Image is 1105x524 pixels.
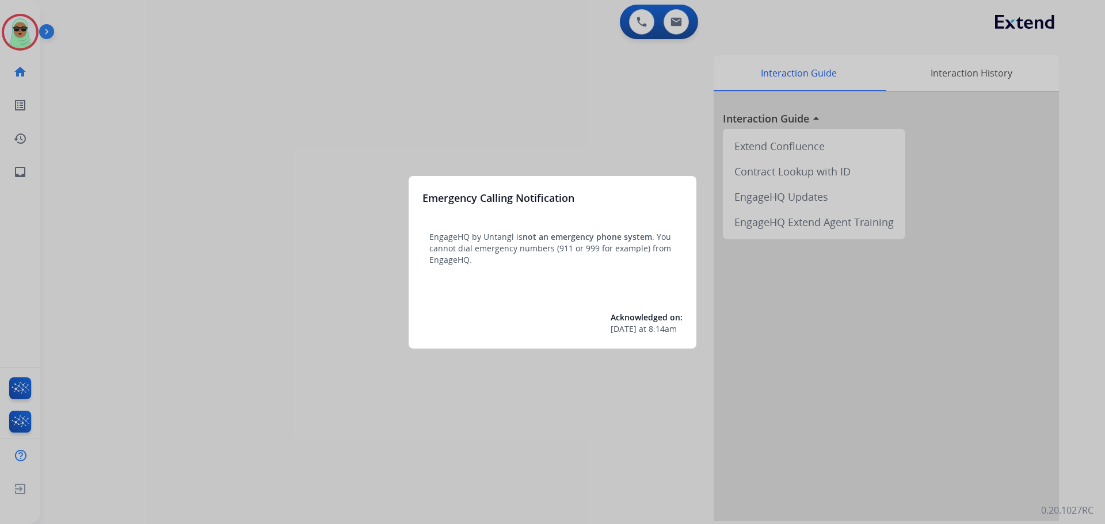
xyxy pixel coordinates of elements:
[1041,503,1093,517] p: 0.20.1027RC
[611,323,683,335] div: at
[422,190,574,206] h3: Emergency Calling Notification
[611,323,637,335] span: [DATE]
[611,312,683,323] span: Acknowledged on:
[649,323,677,335] span: 8:14am
[523,231,652,242] span: not an emergency phone system
[429,231,676,266] p: EngageHQ by Untangl is . You cannot dial emergency numbers (911 or 999 for example) from EngageHQ.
